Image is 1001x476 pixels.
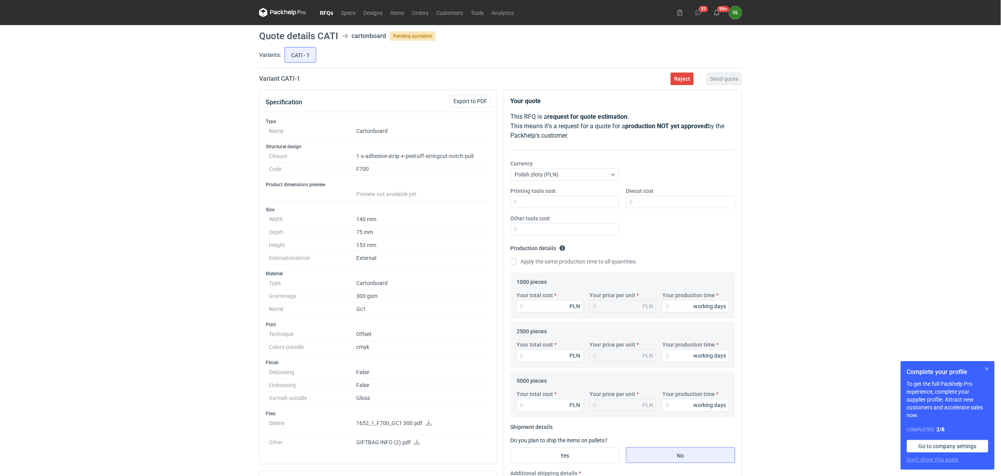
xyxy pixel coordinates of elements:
div: cartonboard [352,31,386,41]
dd: 1-x-adhesive-strip-+-peel-off-string cut-notch-pull [356,150,488,163]
a: Designs [359,8,386,17]
div: working days [693,401,726,409]
a: Specs [337,8,359,17]
label: No [626,447,735,463]
dd: 153 mm [356,239,488,252]
button: Skip for now [982,364,992,374]
button: Export to PDF [450,95,491,107]
dt: Debossing [269,366,356,379]
legend: Production details [510,242,566,251]
span: Send quote [710,76,738,82]
label: Your price per unit [589,341,635,349]
label: Currency [510,160,533,167]
label: Your total cost [517,390,553,398]
dt: Code [269,163,356,176]
legend: 1000 pieces [517,276,547,285]
input: 0 [517,349,583,362]
dd: 75 mm [356,226,488,239]
button: 31 [692,6,705,19]
dd: 300 gsm [356,290,488,303]
span: Pending quotation [390,31,435,41]
dd: 140 mm [356,213,488,226]
div: PLN [642,352,653,360]
div: PLN [569,302,580,310]
dd: Gloss [356,392,488,405]
label: Your production time [662,341,715,349]
h1: Complete your profile [907,367,988,377]
a: Orders [408,8,432,17]
a: Go to company settings [907,440,988,452]
label: Your price per unit [589,390,635,398]
dd: Cartonboard [356,125,488,138]
dt: Technique [269,328,356,341]
h1: Quote details CATI [259,31,338,41]
label: Your total cost [517,291,553,299]
legend: Shipment details [510,421,553,430]
a: Customers [432,8,467,17]
h3: Size [266,207,491,213]
div: Completed: [907,425,988,434]
a: RFQs [316,8,337,17]
p: To get the full Packhelp Pro experience, complete your supplier profile. Attract new customers an... [907,380,988,419]
dt: Type [269,277,356,290]
dt: Dieline [269,417,356,436]
strong: Your quote [510,97,541,105]
dd: Gc1 [356,303,488,316]
dt: Width [269,213,356,226]
input: 0 [517,300,583,312]
strong: 2 / 8 [937,426,945,432]
div: PLN [569,401,580,409]
h3: Files [266,411,491,417]
legend: 2500 pieces [517,325,547,334]
dt: Grammage [269,290,356,303]
legend: 5000 pieces [517,374,547,384]
div: PLN [642,401,653,409]
h3: Print [266,322,491,328]
dt: Name [269,303,356,316]
input: 0 [510,223,620,236]
button: Send quote [707,73,742,85]
dt: Name [269,125,356,138]
p: GIFTBAG INFO (2).pdf [356,439,488,446]
dt: Embossing [269,379,356,392]
a: Analytics [488,8,518,17]
input: 0 [517,399,583,411]
div: Olga Łopatowicz [729,6,742,19]
dt: Other [269,436,356,452]
label: Your total cost [517,341,553,349]
dd: External [356,252,488,265]
button: OŁ [729,6,742,19]
label: Your production time [662,390,715,398]
button: 99+ [711,6,723,19]
h3: Product dimensions preview [266,182,491,188]
dd: cmyk [356,341,488,354]
label: Other tools cost [510,214,550,222]
span: Export to PDF [453,98,487,104]
label: Do you plan to ship the items on pallets? [510,437,607,443]
dd: Cartonboard [356,277,488,290]
dd: False [356,379,488,392]
input: 0 [510,196,620,208]
div: working days [693,352,726,360]
label: Your production time [662,291,715,299]
input: 0 [662,349,729,362]
a: Tools [467,8,488,17]
div: PLN [569,352,580,360]
button: Don’t show this again [907,456,959,463]
dt: Height [269,239,356,252]
label: Printing tools cost [510,187,556,195]
span: Polish złoty (PLN) [515,171,559,178]
label: Apply the same production time to all quantities [510,258,636,265]
strong: request for quote estimation [547,113,627,120]
p: This RFQ is a . This means it's a request for a quote for a by the Packhelp's customer. [510,112,735,140]
button: Reject [671,73,694,85]
svg: Packhelp Pro [259,8,306,17]
div: working days [693,302,726,310]
dt: Varnish outside [269,392,356,405]
dt: Closure [269,150,356,163]
div: PLN [642,302,653,310]
a: Items [386,8,408,17]
span: Reject [674,76,690,82]
label: Variants: [259,51,281,59]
